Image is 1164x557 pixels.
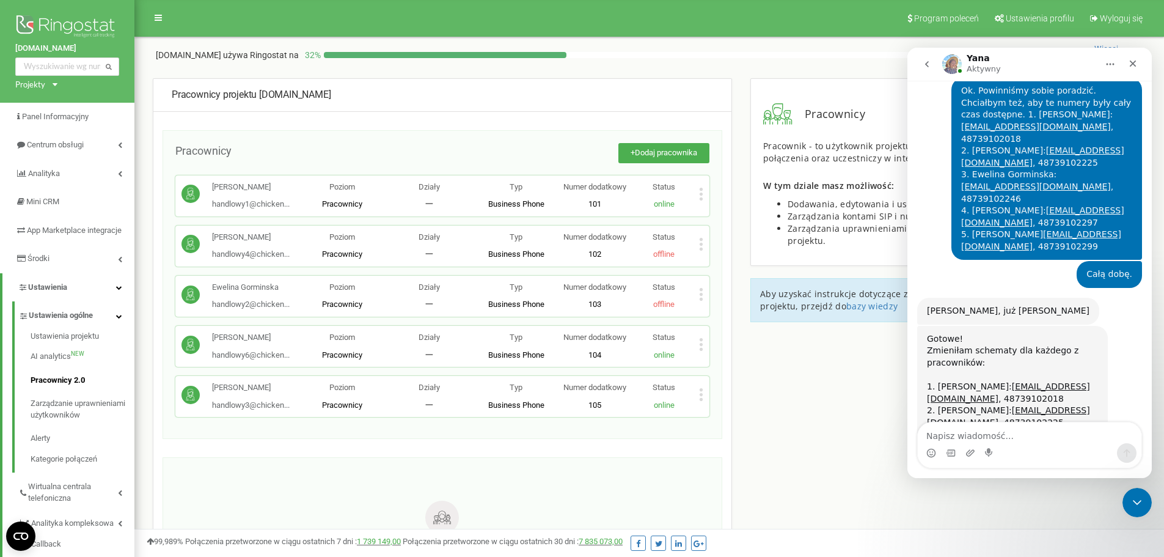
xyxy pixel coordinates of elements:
span: online [654,350,675,360]
p: 32 % [299,49,324,61]
span: Poziom [329,282,355,292]
a: Ustawienia projektu [31,331,134,345]
span: Business Phone [488,300,544,309]
span: online [654,400,675,410]
a: Callback [18,534,134,555]
span: Poziom [329,333,355,342]
span: Dodaj pracownika [635,148,697,157]
span: 一 [425,400,433,410]
span: Business Phone [488,199,544,208]
a: Pracownicy 2.0 [31,369,134,393]
p: [PERSON_NAME] [212,232,290,243]
span: W tym dziale masz możliwość: [763,180,894,191]
span: Zarządzania uprawnieniami dostępu pracowników do projektu. [788,223,1016,246]
a: 1 739 149,00 [357,537,401,546]
span: Wyloguj się [1100,13,1143,23]
span: 99,989% [147,537,183,546]
span: Mini CRM [26,197,59,206]
a: [DOMAIN_NAME] [15,43,119,54]
span: Pracownik - to użytkownik projektu, który wykonuje i przyjmuje połączenia oraz uczestniczy w inte... [763,140,1031,164]
span: handlowy4@chicken... [212,249,290,259]
span: Pracownicy [322,300,362,309]
p: 101 [560,199,629,210]
span: Status [653,333,675,342]
span: Pracownicy [322,400,362,410]
div: Gotowe!Zmieniłam schematy dla każdego z pracowników:1. [PERSON_NAME]:[EMAIL_ADDRESS][DOMAIN_NAME]... [10,278,200,544]
span: Zarządzania kontami SIP i numerami każdego pracownika; [788,210,1036,222]
span: używa Ringostat na [223,50,299,60]
span: Numer dodatkowy [563,333,626,342]
button: Start recording [78,400,87,410]
span: Aby uzyskać instrukcje dotyczące zarządzania pracownikami projektu, przejdź do [760,288,1017,312]
span: Środki [27,254,49,263]
p: 104 [560,350,629,361]
a: Ustawienia [2,273,134,302]
span: Ustawienia ogólne [29,310,93,322]
span: App Marketplace integracje [27,226,122,235]
p: [PERSON_NAME] [212,382,290,394]
p: 103 [560,299,629,311]
span: Centrum obsługi [27,140,84,149]
span: Pracownicy [322,249,362,259]
span: Pracownicy [792,106,865,122]
span: Typ [510,333,522,342]
span: Działy [419,333,440,342]
span: Status [653,282,675,292]
span: Ustawienia [28,282,67,292]
button: Selektor emotek [19,400,29,410]
a: bazy wiedzy [846,300,898,312]
span: Panel Informacyjny [22,112,89,121]
button: Open CMP widget [6,522,35,551]
button: Selektor plików GIF [38,400,48,410]
p: 105 [560,400,629,411]
a: [EMAIL_ADDRESS][DOMAIN_NAME] [20,334,183,356]
span: 一 [425,350,433,360]
span: Callback [31,539,61,550]
div: Projekty [15,79,45,90]
span: offline [653,300,675,309]
span: Business Phone [488,400,544,410]
img: Ringostat logo [15,12,119,43]
span: Status [653,232,675,242]
p: [PERSON_NAME] [212,182,290,193]
span: Status [653,383,675,392]
span: Typ [510,232,522,242]
span: handlowy6@chicken... [212,350,290,360]
a: Kategorie połączeń [31,451,134,465]
a: Zarządzanie uprawnieniami użytkowników [31,392,134,427]
span: online [654,199,675,208]
span: Numer dodatkowy [563,182,626,191]
span: offline [653,249,675,259]
span: Analityka kompleksowa [31,518,114,529]
a: Alerty [31,427,134,451]
span: Wirtualna centrala telefoniczna [28,481,118,504]
span: 一 [425,300,433,309]
span: Poziom [329,182,355,191]
span: Status [653,182,675,191]
span: Business Phone [488,350,544,360]
span: Poziom [329,383,355,392]
span: Pracownicy projektu [172,89,257,100]
a: Wirtualna centrala telefoniczna [18,473,134,509]
p: Ewelina Gorminska [212,282,290,293]
span: Działy [419,282,440,292]
span: Business Phone [488,249,544,259]
button: Załaduj załącznik [58,400,68,410]
span: Program poleceń [914,13,979,23]
p: [PERSON_NAME] [212,332,290,344]
a: Analityka kompleksowa [18,509,134,534]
